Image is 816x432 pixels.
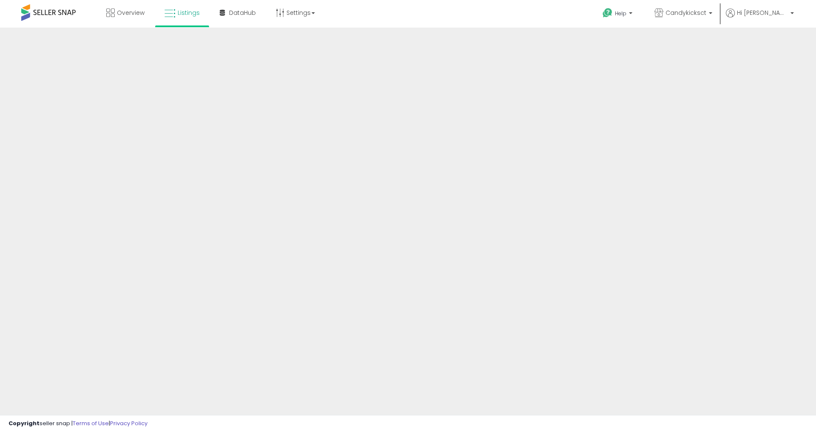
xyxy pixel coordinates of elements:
span: Overview [117,8,144,17]
span: Help [615,10,626,17]
span: Candykicksct [666,8,706,17]
a: Hi [PERSON_NAME] [726,8,794,28]
span: DataHub [229,8,256,17]
span: Hi [PERSON_NAME] [737,8,788,17]
span: Listings [178,8,200,17]
i: Get Help [602,8,613,18]
a: Help [596,1,641,28]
